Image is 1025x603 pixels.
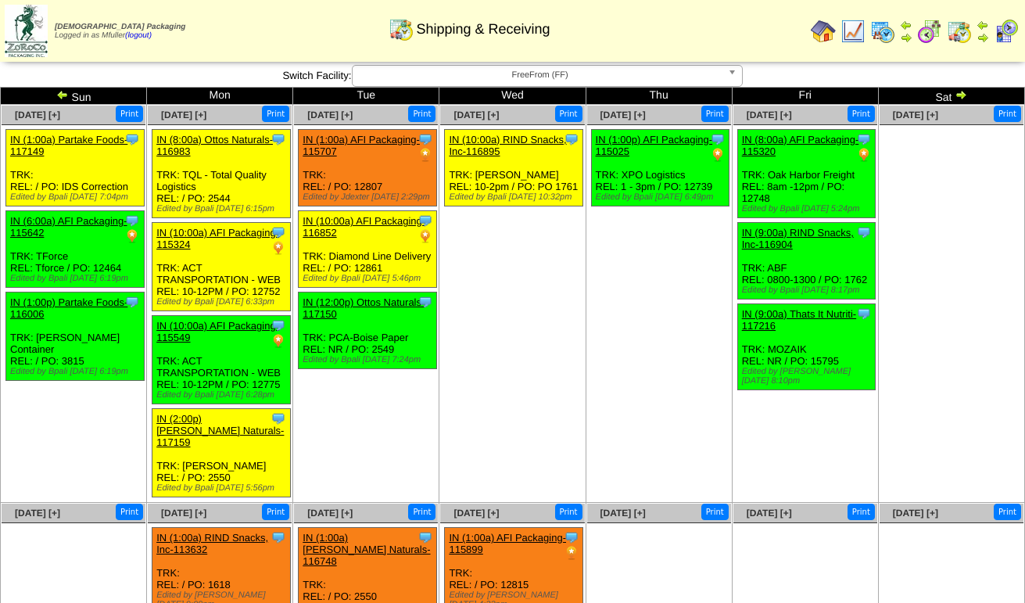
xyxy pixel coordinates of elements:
img: line_graph.gif [840,19,866,44]
button: Print [994,504,1021,520]
img: Tooltip [124,213,140,228]
span: FreeFrom (FF) [359,66,722,84]
button: Print [262,504,289,520]
td: Sun [1,88,147,105]
img: arrowleft.gif [977,19,989,31]
div: Edited by Bpali [DATE] 6:28pm [156,390,290,400]
a: IN (1:00p) AFI Packaging-115025 [596,134,713,157]
a: IN (1:00a) Partake Foods-117149 [10,134,127,157]
a: [DATE] [+] [307,508,353,519]
a: [DATE] [+] [453,508,499,519]
button: Print [408,504,435,520]
a: [DATE] [+] [15,508,60,519]
span: Logged in as Mfuller [55,23,185,40]
img: Tooltip [418,294,433,310]
a: IN (12:00p) Ottos Naturals-117150 [303,296,425,320]
span: [DATE] [+] [747,508,792,519]
button: Print [848,504,875,520]
img: Tooltip [271,529,286,545]
a: [DATE] [+] [747,109,792,120]
div: Edited by Bpali [DATE] 5:24pm [742,204,876,214]
img: PO [418,147,433,163]
img: Tooltip [710,131,726,147]
img: arrowright.gif [955,88,967,101]
div: TRK: XPO Logistics REL: 1 - 3pm / PO: 12739 [591,130,729,206]
a: IN (8:00a) AFI Packaging-115320 [742,134,859,157]
a: [DATE] [+] [161,109,206,120]
img: arrowleft.gif [56,88,69,101]
img: PO [710,147,726,163]
div: Edited by Bpali [DATE] 6:33pm [156,297,290,307]
a: IN (6:00a) AFI Packaging-115642 [10,215,127,239]
div: TRK: Oak Harbor Freight REL: 8am -12pm / PO: 12748 [737,130,876,218]
div: TRK: ACT TRANSPORTATION - WEB REL: 10-12PM / PO: 12752 [152,223,291,311]
img: Tooltip [271,131,286,147]
img: arrowright.gif [900,31,912,44]
td: Wed [439,88,586,105]
img: Tooltip [856,131,872,147]
button: Print [116,504,143,520]
div: Edited by Bpali [DATE] 6:15pm [156,204,290,214]
a: [DATE] [+] [600,109,646,120]
div: TRK: TForce REL: Tforce / PO: 12464 [6,211,145,288]
img: Tooltip [271,318,286,333]
div: TRK: REL: / PO: 12807 [299,130,437,206]
img: Tooltip [856,224,872,240]
span: [DEMOGRAPHIC_DATA] Packaging [55,23,185,31]
div: TRK: [PERSON_NAME] REL: 10-2pm / PO: PO 1761 [445,130,583,206]
img: home.gif [811,19,836,44]
a: IN (1:00p) Partake Foods-116006 [10,296,127,320]
a: IN (8:00a) Ottos Naturals-116983 [156,134,273,157]
img: Tooltip [856,306,872,321]
div: TRK: TQL - Total Quality Logistics REL: / PO: 2544 [152,130,291,218]
img: calendarprod.gif [870,19,895,44]
img: PO [271,333,286,349]
td: Tue [293,88,439,105]
a: [DATE] [+] [161,508,206,519]
div: Edited by Jdexter [DATE] 2:29pm [303,192,436,202]
img: PO [271,240,286,256]
div: TRK: ACT TRANSPORTATION - WEB REL: 10-12PM / PO: 12775 [152,316,291,404]
img: PO [856,147,872,163]
img: calendarblend.gif [917,19,942,44]
img: Tooltip [124,131,140,147]
div: Edited by [PERSON_NAME] [DATE] 8:10pm [742,367,876,386]
div: Edited by Bpali [DATE] 6:19pm [10,274,144,283]
td: Fri [732,88,878,105]
img: Tooltip [418,213,433,228]
img: Tooltip [271,224,286,240]
span: [DATE] [+] [307,109,353,120]
button: Print [555,106,582,122]
a: IN (1:00a) AFI Packaging-115899 [449,532,566,555]
button: Print [701,106,729,122]
img: zoroco-logo-small.webp [5,5,48,57]
div: Edited by Bpali [DATE] 8:17pm [742,285,876,295]
div: TRK: [PERSON_NAME] REL: / PO: 2550 [152,409,291,497]
div: Edited by Bpali [DATE] 7:04pm [10,192,144,202]
img: calendarcustomer.gif [994,19,1019,44]
a: [DATE] [+] [15,109,60,120]
img: Tooltip [564,131,579,147]
img: Tooltip [564,529,579,545]
img: Tooltip [124,294,140,310]
button: Print [994,106,1021,122]
img: calendarinout.gif [947,19,972,44]
button: Print [262,106,289,122]
div: Edited by Bpali [DATE] 10:32pm [449,192,582,202]
img: calendarinout.gif [389,16,414,41]
a: IN (1:00a) RIND Snacks, Inc-113632 [156,532,268,555]
span: [DATE] [+] [453,109,499,120]
span: Shipping & Receiving [416,21,550,38]
a: IN (10:00a) AFI Packaging-116852 [303,215,425,239]
td: Sat [878,88,1024,105]
img: arrowright.gif [977,31,989,44]
button: Print [555,504,582,520]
